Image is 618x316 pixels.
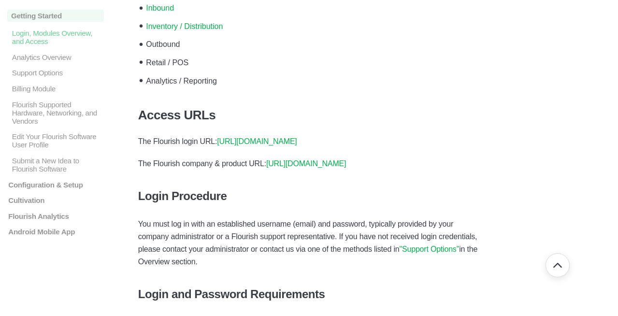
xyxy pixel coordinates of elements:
h4: Login and Password Requirements [138,287,480,301]
a: Submit a New Idea to Flourish Software [7,157,104,173]
h3: Access URLs [138,108,480,123]
a: Cultivation [7,196,104,204]
a: Android Mobile App [7,228,104,236]
a: Edit Your Flourish Software User Profile [7,133,104,149]
p: You must log in with an established username (email) and password, typically provided by your com... [138,218,480,268]
p: Analytics Overview [11,53,104,61]
li: Analytics / Reporting [143,71,480,89]
a: Billing Module [7,85,104,93]
li: Retail / POS [143,52,480,71]
p: Edit Your Flourish Software User Profile [11,133,104,149]
a: Configuration & Setup [7,181,104,189]
p: Flourish Supported Hardware, Networking, and Vendors [11,101,104,125]
p: The Flourish company & product URL: [138,158,480,170]
a: [URL][DOMAIN_NAME] [217,137,297,145]
a: [URL][DOMAIN_NAME] [266,159,346,168]
a: Support Options [7,69,104,77]
p: Support Options [11,69,104,77]
p: Login, Modules Overview, and Access [11,29,104,45]
p: The Flourish login URL: [138,135,480,148]
li: Outbound [143,34,480,53]
a: Inbound [146,4,174,12]
a: "Support Options" [400,245,460,253]
button: Go back to top of document [546,253,570,277]
h4: Login Procedure [138,189,480,203]
p: Submit a New Idea to Flourish Software [11,157,104,173]
a: Flourish Supported Hardware, Networking, and Vendors [7,101,104,125]
p: Billing Module [11,85,104,93]
a: Getting Started [7,10,104,22]
a: Inventory / Distribution [146,22,223,30]
a: Login, Modules Overview, and Access [7,29,104,45]
a: Flourish Analytics [7,212,104,220]
a: Analytics Overview [7,53,104,61]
